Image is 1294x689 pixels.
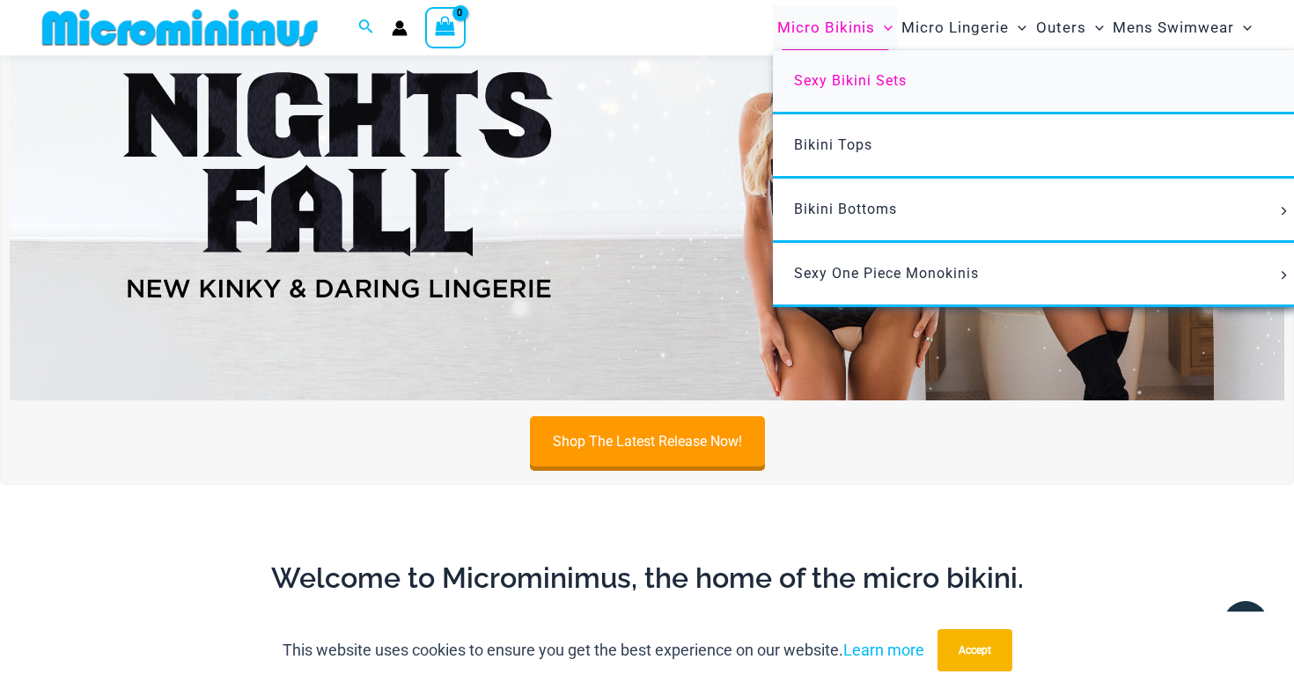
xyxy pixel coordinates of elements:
[425,7,466,48] a: View Shopping Cart, empty
[794,72,907,89] span: Sexy Bikini Sets
[1108,5,1256,50] a: Mens SwimwearMenu ToggleMenu Toggle
[794,265,979,282] span: Sexy One Piece Monokinis
[1275,207,1294,216] span: Menu Toggle
[773,5,897,50] a: Micro BikinisMenu ToggleMenu Toggle
[283,637,924,663] p: This website uses cookies to ensure you get the best experience on our website.
[530,416,765,466] a: Shop The Latest Release Now!
[897,5,1031,50] a: Micro LingerieMenu ToggleMenu Toggle
[358,17,374,39] a: Search icon link
[1275,271,1294,280] span: Menu Toggle
[35,8,325,48] img: MM SHOP LOGO FLAT
[392,20,408,36] a: Account icon link
[843,641,924,659] a: Learn more
[1234,5,1252,50] span: Menu Toggle
[875,5,893,50] span: Menu Toggle
[794,201,897,217] span: Bikini Bottoms
[777,5,875,50] span: Micro Bikinis
[794,136,872,153] span: Bikini Tops
[1009,5,1026,50] span: Menu Toggle
[937,629,1012,671] button: Accept
[770,3,1259,53] nav: Site Navigation
[901,5,1009,50] span: Micro Lingerie
[1032,5,1108,50] a: OutersMenu ToggleMenu Toggle
[1086,5,1104,50] span: Menu Toggle
[1036,5,1086,50] span: Outers
[1113,5,1234,50] span: Mens Swimwear
[48,560,1246,597] h2: Welcome to Microminimus, the home of the micro bikini.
